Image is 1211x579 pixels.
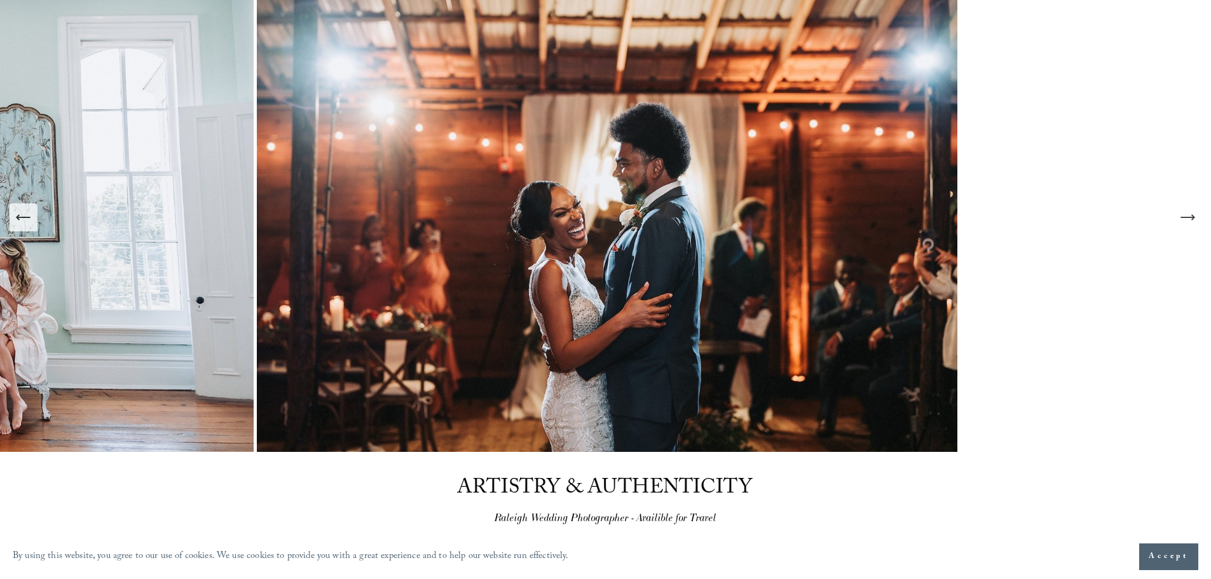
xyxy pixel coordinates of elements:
p: By using this website, you agree to our use of cookies. We use cookies to provide you with a grea... [13,548,569,566]
button: Next Slide [1173,203,1201,231]
span: ARTISTRY & AUTHENTICITY [457,472,752,507]
button: Previous Slide [10,203,38,231]
button: Accept [1139,543,1198,570]
span: Accept [1149,550,1189,563]
em: Raleigh Wedding Photographer - Availible for Travel [495,512,716,524]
